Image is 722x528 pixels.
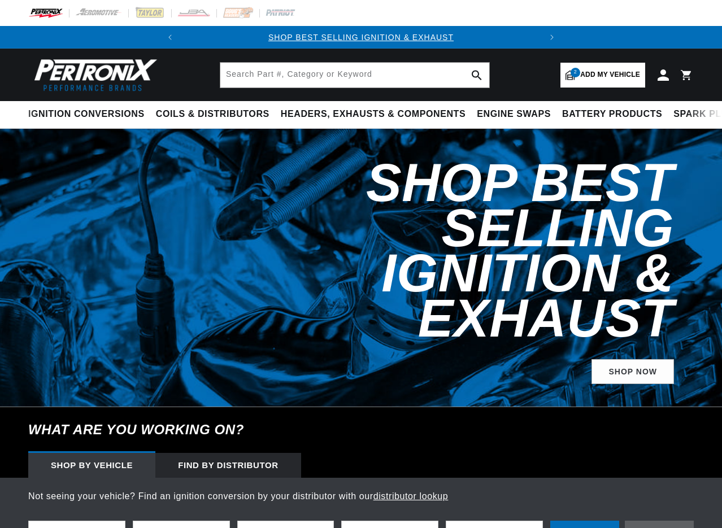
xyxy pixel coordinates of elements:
span: Headers, Exhausts & Components [281,108,466,120]
span: Battery Products [562,108,662,120]
img: Pertronix [28,55,158,94]
summary: Engine Swaps [471,101,556,128]
span: Engine Swaps [477,108,551,120]
a: distributor lookup [373,491,449,501]
summary: Headers, Exhausts & Components [275,101,471,128]
span: Ignition Conversions [28,108,145,120]
div: Announcement [181,31,541,43]
div: 1 of 2 [181,31,541,43]
button: search button [464,63,489,88]
div: Find by Distributor [155,453,301,478]
a: SHOP NOW [591,359,674,385]
summary: Coils & Distributors [150,101,275,128]
a: 2Add my vehicle [560,63,645,88]
span: 2 [571,68,580,77]
button: Translation missing: en.sections.announcements.next_announcement [541,26,563,49]
p: Not seeing your vehicle? Find an ignition conversion by your distributor with our [28,489,694,504]
div: Shop by vehicle [28,453,155,478]
span: Coils & Distributors [156,108,269,120]
input: Search Part #, Category or Keyword [220,63,489,88]
summary: Ignition Conversions [28,101,150,128]
button: Translation missing: en.sections.announcements.previous_announcement [159,26,181,49]
summary: Battery Products [556,101,668,128]
h2: Shop Best Selling Ignition & Exhaust [191,160,674,341]
a: SHOP BEST SELLING IGNITION & EXHAUST [268,33,454,42]
span: Add my vehicle [580,69,640,80]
